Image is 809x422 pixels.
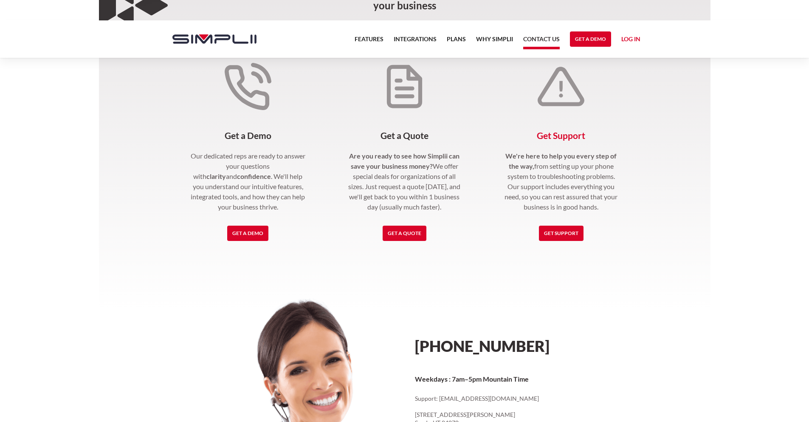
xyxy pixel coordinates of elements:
p: Our dedicated reps are ready to answer your questions with and . We'll help you understand our in... [189,151,307,212]
p: We offer special deals for organizations of all sizes. Just request a quote [DATE], and we'll get... [346,151,463,212]
strong: We're here to help you every step of the way, [505,152,617,170]
a: home [164,20,257,58]
a: Features [355,34,383,49]
a: [PHONE_NUMBER] [415,337,550,355]
img: Simplii [172,34,257,44]
strong: Are you ready to see how Simplii can save your business money? [349,152,459,170]
h4: Get a Demo [189,130,307,141]
a: Get Support [539,226,583,241]
h4: Get a Quote [346,130,463,141]
strong: confidence [237,172,271,180]
a: Log in [621,34,640,47]
a: Get a Quote [383,226,426,241]
strong: Weekdays : 7am–5pm Mountain Time [415,375,529,383]
strong: clarity [206,172,226,180]
a: Get a Demo [570,31,611,47]
a: Plans [447,34,466,49]
a: Integrations [394,34,437,49]
a: Get a Demo [227,226,268,241]
a: Why Simplii [476,34,513,49]
h4: Get Support [502,130,620,141]
a: Contact US [523,34,560,49]
p: from setting up your phone system to troubleshooting problems. Our support includes everything yo... [502,151,620,212]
